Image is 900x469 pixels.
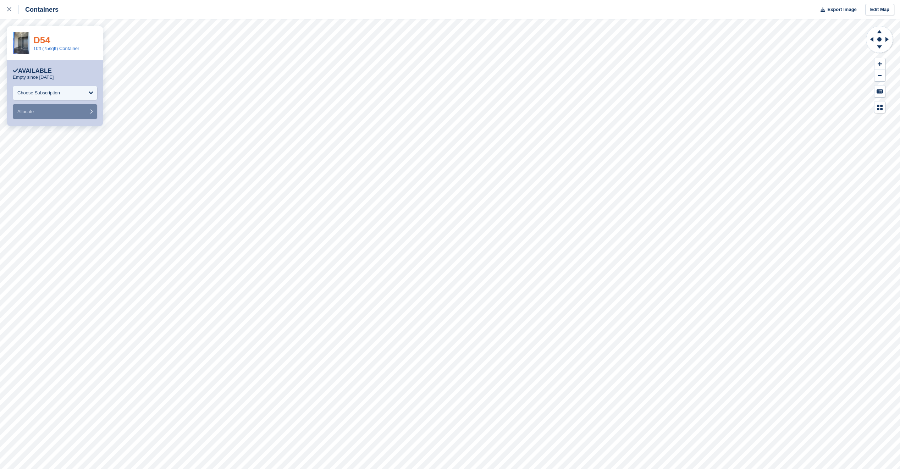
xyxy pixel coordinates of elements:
div: Containers [19,5,59,14]
button: Zoom Out [874,70,885,82]
button: Export Image [816,4,857,16]
button: Map Legend [874,101,885,113]
a: Edit Map [865,4,894,16]
img: IMG_1303.jpeg [13,32,29,54]
button: Keyboard Shortcuts [874,85,885,97]
button: Zoom In [874,58,885,70]
span: Export Image [827,6,856,13]
div: Available [13,67,52,75]
div: Choose Subscription [17,89,60,96]
span: Allocate [17,109,34,114]
a: D54 [33,35,50,45]
button: Allocate [13,104,97,119]
p: Empty since [DATE] [13,75,54,80]
a: 10ft (75sqft) Container [33,46,79,51]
